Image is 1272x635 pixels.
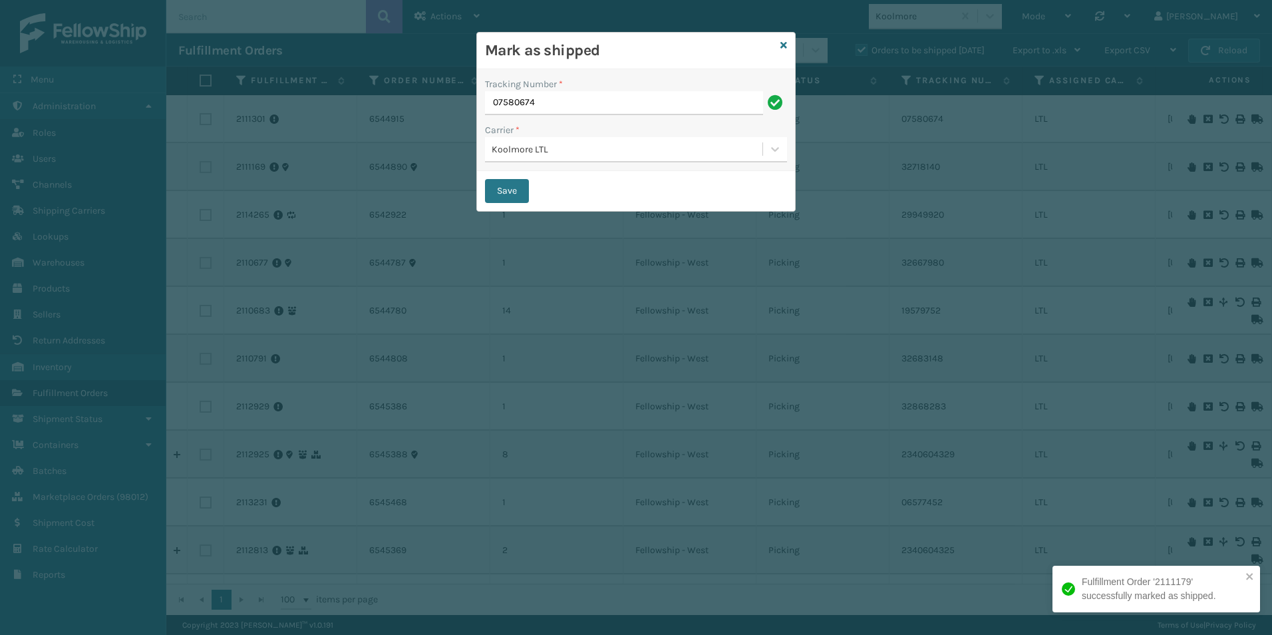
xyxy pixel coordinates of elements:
[1245,571,1255,584] button: close
[485,179,529,203] button: Save
[485,77,563,91] label: Tracking Number
[485,41,775,61] h3: Mark as shipped
[1082,575,1241,603] div: Fulfillment Order '2111179' successfully marked as shipped.
[492,142,764,156] div: Koolmore LTL
[485,123,520,137] label: Carrier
